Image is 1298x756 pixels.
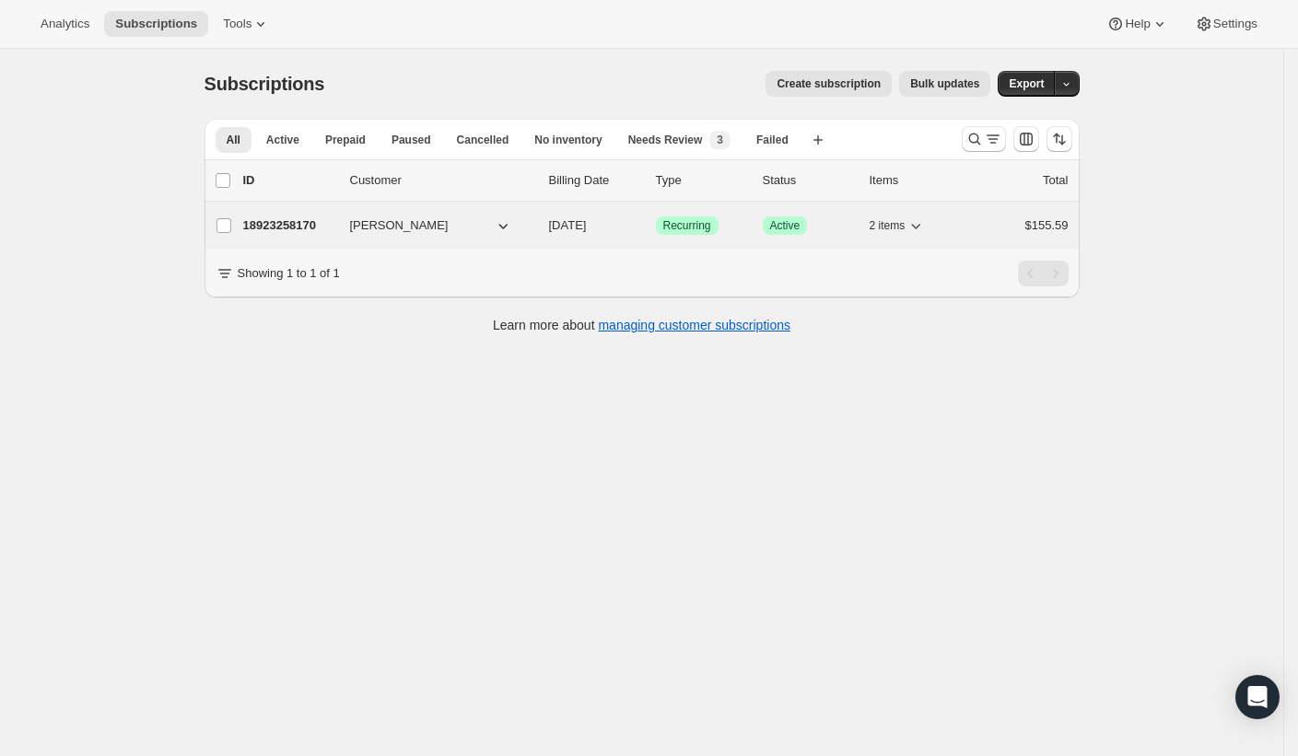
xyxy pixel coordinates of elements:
span: Paused [392,133,431,147]
span: Subscriptions [205,74,325,94]
p: Customer [350,171,534,190]
p: Status [763,171,855,190]
p: Total [1043,171,1068,190]
span: [PERSON_NAME] [350,216,449,235]
p: Showing 1 to 1 of 1 [238,264,340,283]
div: 18923258170[PERSON_NAME][DATE]SuccessRecurringSuccessActive2 items$155.59 [243,213,1069,238]
button: Customize table column order and visibility [1013,126,1039,152]
button: Help [1095,11,1179,37]
span: Analytics [41,17,89,31]
span: Help [1125,17,1150,31]
button: Bulk updates [899,71,990,97]
button: Create new view [803,127,833,153]
span: Cancelled [457,133,509,147]
button: Export [998,71,1055,97]
span: Prepaid [325,133,366,147]
p: Learn more about [493,316,790,334]
span: $155.59 [1025,218,1069,232]
div: IDCustomerBilling DateTypeStatusItemsTotal [243,171,1069,190]
span: Recurring [663,218,711,233]
span: All [227,133,240,147]
span: Bulk updates [910,76,979,91]
p: ID [243,171,335,190]
div: Open Intercom Messenger [1235,675,1280,719]
span: 2 items [870,218,906,233]
span: No inventory [534,133,602,147]
div: Type [656,171,748,190]
button: Create subscription [766,71,892,97]
button: Sort the results [1047,126,1072,152]
span: Active [266,133,299,147]
span: Export [1009,76,1044,91]
span: Tools [223,17,251,31]
span: Failed [756,133,789,147]
a: managing customer subscriptions [598,318,790,332]
button: Tools [212,11,281,37]
button: Search and filter results [962,126,1006,152]
span: Subscriptions [115,17,197,31]
span: 3 [717,133,723,147]
nav: Pagination [1018,261,1069,286]
span: Create subscription [777,76,881,91]
p: 18923258170 [243,216,335,235]
button: Subscriptions [104,11,208,37]
button: Settings [1184,11,1269,37]
span: [DATE] [549,218,587,232]
span: Needs Review [628,133,703,147]
div: Items [870,171,962,190]
button: 2 items [870,213,926,238]
span: Settings [1213,17,1257,31]
button: [PERSON_NAME] [339,211,523,240]
span: Active [770,218,801,233]
p: Billing Date [549,171,641,190]
button: Analytics [29,11,100,37]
